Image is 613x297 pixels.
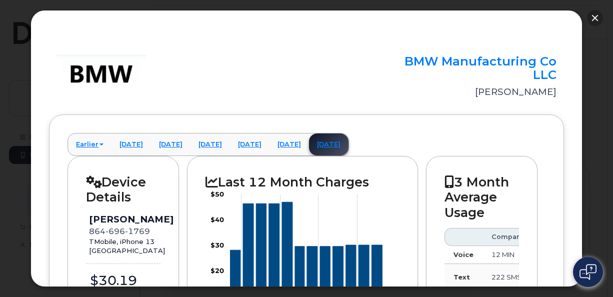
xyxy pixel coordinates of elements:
strong: Voice [453,250,473,258]
td: 12 MIN [482,246,533,264]
h2: 3 Month Average Usage [444,174,519,220]
img: Open chat [579,264,596,280]
th: Company [482,228,533,246]
tspan: $30 [210,241,224,249]
tspan: $40 [210,215,224,223]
